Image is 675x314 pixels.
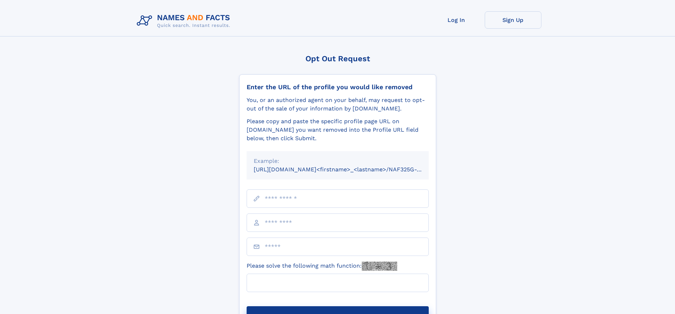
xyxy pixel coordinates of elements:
[254,157,422,165] div: Example:
[247,117,429,143] div: Please copy and paste the specific profile page URL on [DOMAIN_NAME] you want removed into the Pr...
[134,11,236,30] img: Logo Names and Facts
[254,166,442,173] small: [URL][DOMAIN_NAME]<firstname>_<lastname>/NAF325G-xxxxxxxx
[428,11,485,29] a: Log In
[247,96,429,113] div: You, or an authorized agent on your behalf, may request to opt-out of the sale of your informatio...
[239,54,436,63] div: Opt Out Request
[247,262,397,271] label: Please solve the following math function:
[485,11,541,29] a: Sign Up
[247,83,429,91] div: Enter the URL of the profile you would like removed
